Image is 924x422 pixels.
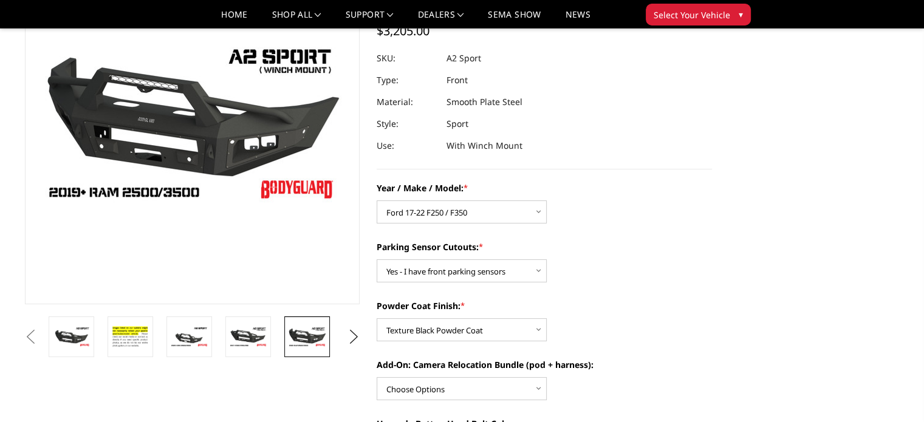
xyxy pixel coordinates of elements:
span: Select Your Vehicle [654,9,730,21]
dt: Use: [377,135,437,157]
img: A2 Series - Sport Front Bumper (winch mount) [288,326,326,347]
a: Home [221,10,247,28]
label: Parking Sensor Cutouts: [377,240,712,253]
dd: Smooth Plate Steel [447,91,522,113]
iframe: Chat Widget [863,364,924,422]
dt: Style: [377,113,437,135]
span: $3,205.00 [377,22,429,39]
label: Year / Make / Model: [377,182,712,194]
dd: Sport [447,113,468,135]
dd: Front [447,69,468,91]
button: Next [344,328,363,346]
img: A2 Series - Sport Front Bumper (winch mount) [170,326,208,347]
label: Add-On: Camera Relocation Bundle (pod + harness): [377,358,712,371]
dt: Type: [377,69,437,91]
a: News [565,10,590,28]
img: A2 Series - Sport Front Bumper (winch mount) [229,326,267,347]
img: A2 Series - Sport Front Bumper (winch mount) [111,324,149,350]
span: ▾ [739,8,743,21]
dd: With Winch Mount [447,135,522,157]
dt: SKU: [377,47,437,69]
a: shop all [272,10,321,28]
button: Select Your Vehicle [646,4,751,26]
dd: A2 Sport [447,47,481,69]
a: Support [346,10,394,28]
label: Powder Coat Finish: [377,299,712,312]
a: Dealers [418,10,464,28]
a: SEMA Show [488,10,541,28]
button: Previous [22,328,40,346]
img: A2 Series - Sport Front Bumper (winch mount) [52,326,91,347]
dt: Material: [377,91,437,113]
